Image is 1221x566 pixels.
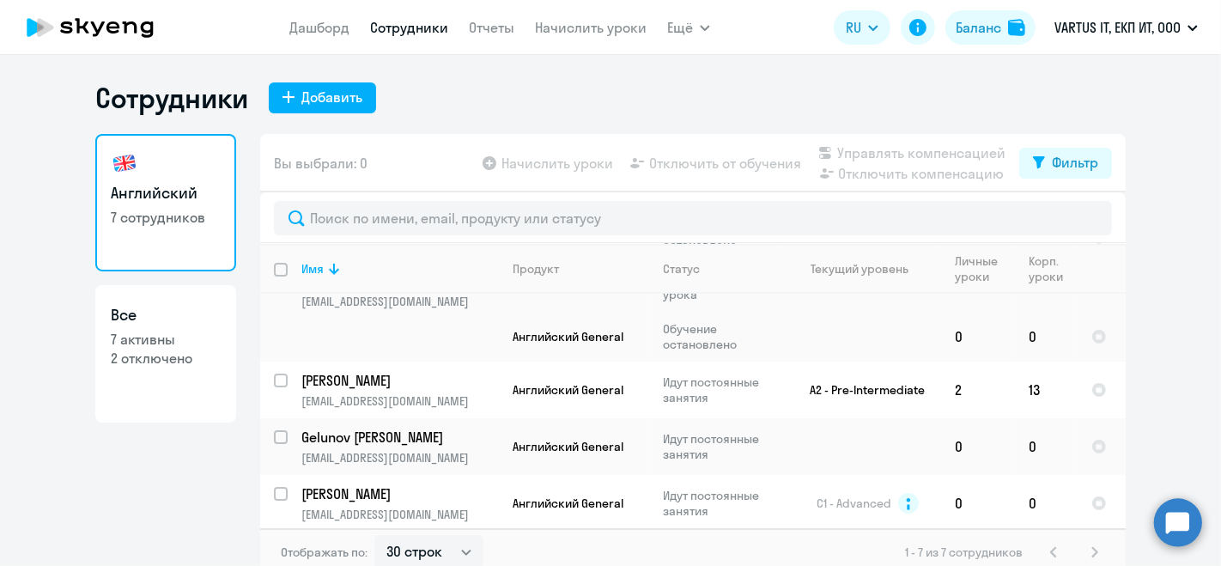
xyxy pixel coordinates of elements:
p: 7 активны [111,330,221,349]
a: Сотрудники [370,19,448,36]
td: 0 [941,418,1015,475]
p: Идут постоянные занятия [663,374,781,405]
span: Английский General [513,439,623,454]
h1: Сотрудники [95,81,248,115]
div: Текущий уровень [795,261,940,277]
p: [EMAIL_ADDRESS][DOMAIN_NAME] [301,393,498,409]
span: RU [846,17,861,38]
a: Дашборд [289,19,349,36]
img: balance [1008,19,1025,36]
h3: Все [111,304,221,326]
button: Фильтр [1019,148,1112,179]
button: RU [834,10,890,45]
span: C1 - Advanced [817,496,891,511]
a: Английский7 сотрудников [95,134,236,271]
p: [EMAIL_ADDRESS][DOMAIN_NAME] [301,450,498,466]
a: Gelunov [PERSON_NAME] [301,428,498,447]
span: Английский General [513,329,623,344]
td: 0 [1015,418,1078,475]
img: english [111,149,138,177]
button: VARTUS IT, ЕКП ИТ, ООО [1046,7,1206,48]
div: Продукт [513,261,559,277]
div: Баланс [956,17,1001,38]
td: 2 [941,362,1015,418]
span: 1 - 7 из 7 сотрудников [905,545,1023,560]
p: VARTUS IT, ЕКП ИТ, ООО [1054,17,1181,38]
div: Корп. уроки [1029,253,1077,284]
p: [PERSON_NAME] [301,371,495,390]
a: Все7 активны2 отключено [95,285,236,423]
span: Английский General [513,382,623,398]
td: 0 [1015,475,1078,532]
p: 7 сотрудников [111,208,221,227]
span: Английский General [513,496,623,511]
span: Вы выбрали: 0 [274,153,368,173]
button: Добавить [269,82,376,113]
p: Идут постоянные занятия [663,431,781,462]
h3: Английский [111,182,221,204]
td: 13 [1015,362,1078,418]
td: 0 [1015,312,1078,362]
p: [PERSON_NAME] [301,484,495,503]
td: 0 [941,475,1015,532]
p: [EMAIL_ADDRESS][DOMAIN_NAME] [301,294,498,309]
button: Балансbalance [945,10,1036,45]
td: 0 [941,312,1015,362]
input: Поиск по имени, email, продукту или статусу [274,201,1112,235]
div: Фильтр [1052,152,1098,173]
div: Статус [663,261,700,277]
div: Текущий уровень [811,261,909,277]
div: Имя [301,261,324,277]
div: Личные уроки [955,253,1014,284]
span: Ещё [667,17,693,38]
button: Ещё [667,10,710,45]
span: Отображать по: [281,545,368,560]
a: Отчеты [469,19,514,36]
p: Gelunov [PERSON_NAME] [301,428,495,447]
div: Добавить [301,87,362,107]
a: Начислить уроки [535,19,647,36]
a: [PERSON_NAME] [301,484,498,503]
p: 2 отключено [111,349,221,368]
p: Обучение остановлено [663,321,781,352]
div: Имя [301,261,498,277]
p: [EMAIL_ADDRESS][DOMAIN_NAME] [301,507,498,522]
a: [PERSON_NAME] [301,371,498,390]
p: Идут постоянные занятия [663,488,781,519]
td: A2 - Pre-Intermediate [781,362,941,418]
